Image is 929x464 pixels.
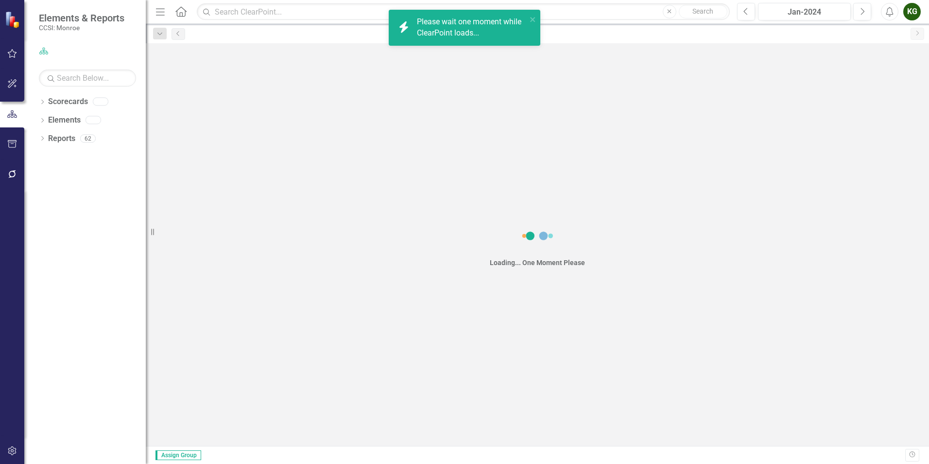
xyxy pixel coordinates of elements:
[903,3,921,20] button: KG
[39,24,124,32] small: CCSI: Monroe
[5,11,22,28] img: ClearPoint Strategy
[761,6,847,18] div: Jan-2024
[758,3,851,20] button: Jan-2024
[48,96,88,107] a: Scorecards
[155,450,201,460] span: Assign Group
[530,14,536,25] button: close
[679,5,727,18] button: Search
[39,70,136,87] input: Search Below...
[48,115,81,126] a: Elements
[80,134,96,143] div: 62
[39,12,124,24] span: Elements & Reports
[197,3,730,20] input: Search ClearPoint...
[48,133,75,144] a: Reports
[490,258,585,268] div: Loading... One Moment Please
[692,7,713,15] span: Search
[417,17,527,39] div: Please wait one moment while ClearPoint loads...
